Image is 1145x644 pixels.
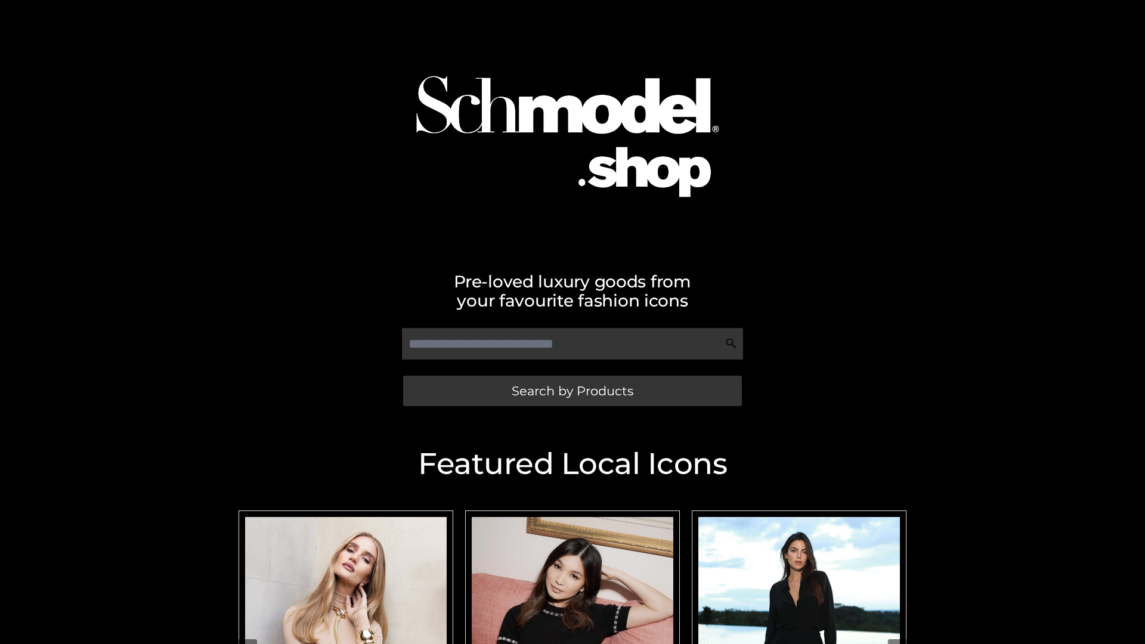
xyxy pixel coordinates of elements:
span: Search by Products [512,385,633,397]
h2: Pre-loved luxury goods from your favourite fashion icons [233,272,912,310]
img: Search Icon [725,338,737,349]
a: Search by Products [403,376,742,406]
h2: Featured Local Icons​ [233,449,912,479]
